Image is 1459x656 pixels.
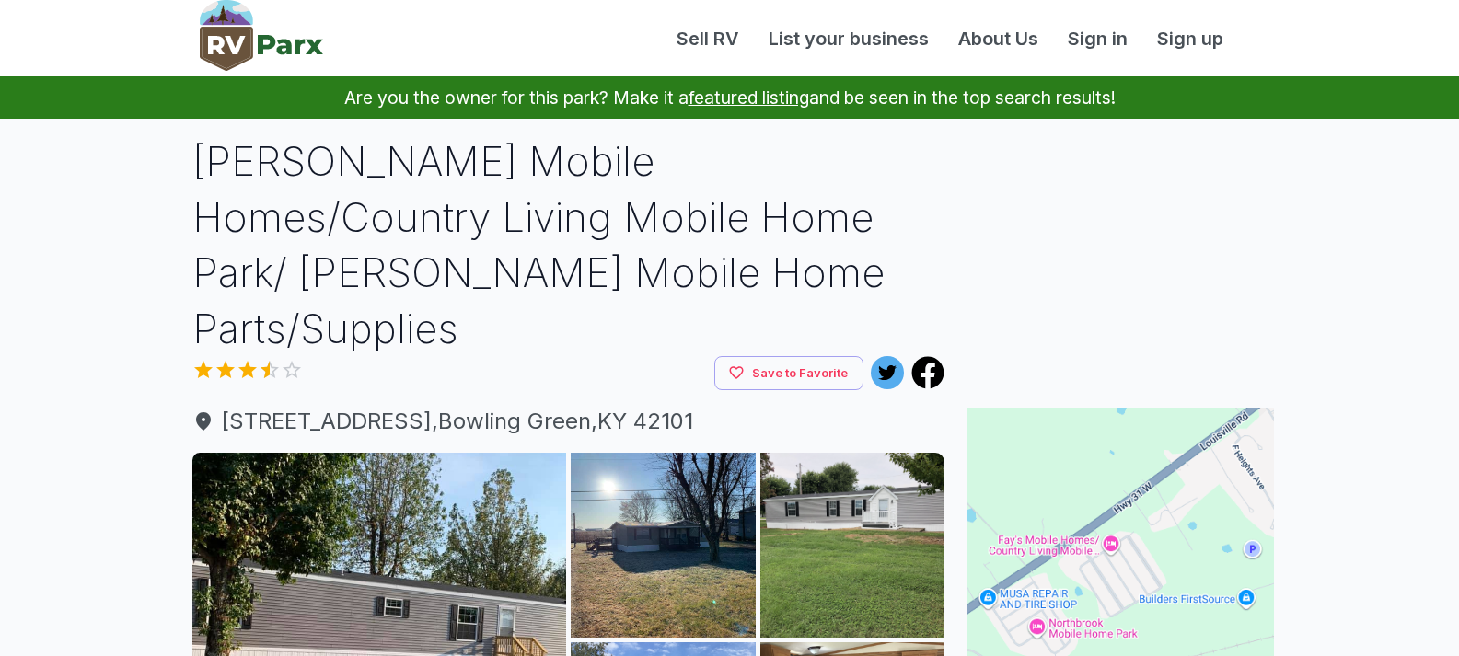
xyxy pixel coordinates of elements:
a: List your business [754,25,944,52]
span: [STREET_ADDRESS] , Bowling Green , KY 42101 [192,405,945,438]
a: About Us [944,25,1053,52]
img: AAcXr8p7pGSrlVKDgZwN4pPrVQd9QieEynN9NIX1z0IR3iS0YXADXh_4BnQUb2VHu8yYuqc95huV4wA6cx_Cb3l-_YXZ-jLvg... [760,453,945,638]
img: AAcXr8qYUXkkz9Ibcu4mBDadOh0eSzH5It4RKv-rtSJMRqTi1TjBakVWU7AW32OohXZnrFHEYGhXQhHqAImwNq1oVzg7cNvRO... [571,453,756,638]
a: Sign up [1142,25,1238,52]
a: Sell RV [662,25,754,52]
a: Sign in [1053,25,1142,52]
a: [STREET_ADDRESS],Bowling Green,KY 42101 [192,405,945,438]
p: Are you the owner for this park? Make it a and be seen in the top search results! [22,76,1437,119]
button: Save to Favorite [714,356,863,390]
a: featured listing [689,86,809,109]
h1: [PERSON_NAME] Mobile Homes/Country Living Mobile Home Park/ [PERSON_NAME] Mobile Home Parts/Supplies [192,133,945,356]
iframe: Advertisement [967,133,1274,363]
